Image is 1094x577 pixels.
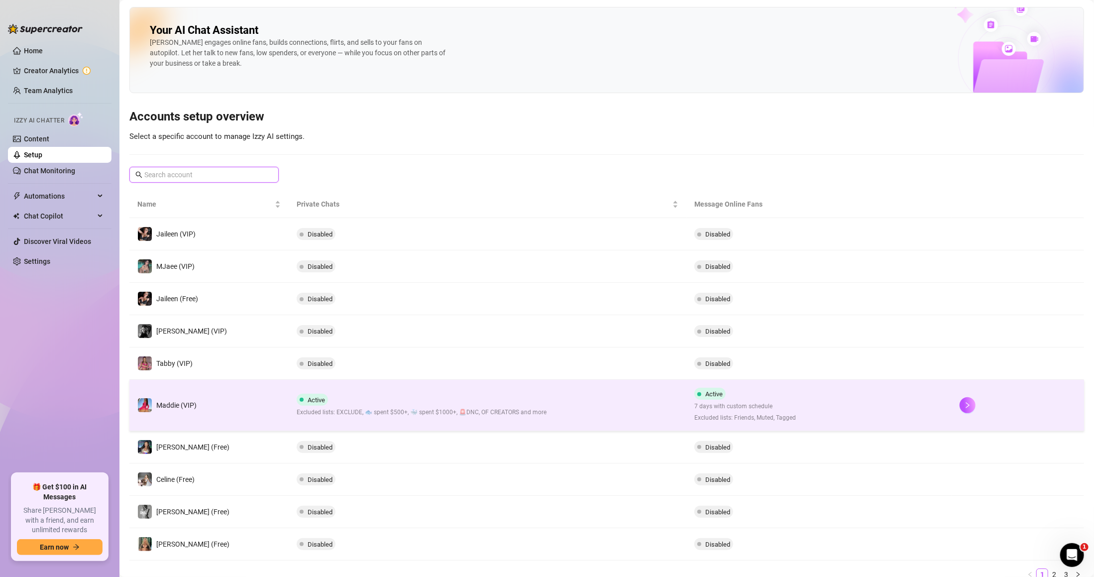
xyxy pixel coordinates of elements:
span: Disabled [308,541,332,548]
a: Settings [24,257,50,265]
span: right [964,402,971,409]
div: [PERSON_NAME] engages online fans, builds connections, flirts, and sells to your fans on autopilo... [150,37,448,69]
span: Disabled [705,231,730,238]
img: Kennedy (Free) [138,505,152,519]
span: [PERSON_NAME] (Free) [156,443,229,451]
span: Maddie (VIP) [156,401,197,409]
span: Disabled [705,444,730,451]
h2: Your AI Chat Assistant [150,23,258,37]
span: arrow-right [73,544,80,551]
img: Maddie (VIP) [138,398,152,412]
span: Disabled [308,231,332,238]
span: Select a specific account to manage Izzy AI settings. [129,132,305,141]
iframe: Intercom live chat [1060,543,1084,567]
a: Team Analytics [24,87,73,95]
a: Discover Viral Videos [24,237,91,245]
span: Name [137,199,273,210]
span: Jaileen (VIP) [156,230,196,238]
span: Excluded lists: Friends, Muted, Tagged [694,413,796,423]
span: Automations [24,188,95,204]
span: MJaee (VIP) [156,262,195,270]
span: Celine (Free) [156,475,195,483]
span: Excluded lists: EXCLUDE, 🐟 spent $500+, 🐳 spent $1000+, 🚨DNC, OF CREATORS and more [297,408,547,417]
th: Private Chats [289,191,686,218]
h3: Accounts setup overview [129,109,1084,125]
img: Chat Copilot [13,213,19,220]
a: Chat Monitoring [24,167,75,175]
span: Disabled [308,360,332,367]
span: Disabled [308,328,332,335]
span: [PERSON_NAME] (VIP) [156,327,227,335]
span: 🎁 Get $100 in AI Messages [17,482,103,502]
span: [PERSON_NAME] (Free) [156,540,229,548]
img: MJaee (VIP) [138,259,152,273]
img: Celine (Free) [138,472,152,486]
span: Izzy AI Chatter [14,116,64,125]
span: Disabled [705,476,730,483]
span: Tabby (VIP) [156,359,193,367]
input: Search account [144,169,265,180]
span: 1 [1081,543,1089,551]
span: Disabled [308,476,332,483]
button: Earn nowarrow-right [17,539,103,555]
img: Ellie (Free) [138,537,152,551]
th: Message Online Fans [686,191,952,218]
span: Disabled [705,508,730,516]
span: Private Chats [297,199,670,210]
span: Disabled [308,508,332,516]
span: Jaileen (Free) [156,295,198,303]
span: [PERSON_NAME] (Free) [156,508,229,516]
img: Tabby (VIP) [138,356,152,370]
span: Chat Copilot [24,208,95,224]
span: 7 days with custom schedule [694,402,796,411]
span: Disabled [705,328,730,335]
span: Disabled [705,295,730,303]
span: search [135,171,142,178]
span: Active [308,396,325,404]
a: Creator Analytics exclamation-circle [24,63,104,79]
img: Jaileen (Free) [138,292,152,306]
span: Share [PERSON_NAME] with a friend, and earn unlimited rewards [17,506,103,535]
a: Setup [24,151,42,159]
span: Earn now [40,543,69,551]
span: Disabled [308,263,332,270]
span: Disabled [308,444,332,451]
img: AI Chatter [68,112,84,126]
span: Disabled [705,360,730,367]
span: Disabled [308,295,332,303]
img: Kennedy (VIP) [138,324,152,338]
th: Name [129,191,289,218]
a: Content [24,135,49,143]
span: Disabled [705,541,730,548]
span: Active [705,390,723,398]
img: logo-BBDzfeDw.svg [8,24,83,34]
img: Maddie (Free) [138,440,152,454]
span: thunderbolt [13,192,21,200]
button: right [960,397,976,413]
a: Home [24,47,43,55]
img: Jaileen (VIP) [138,227,152,241]
span: Disabled [705,263,730,270]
